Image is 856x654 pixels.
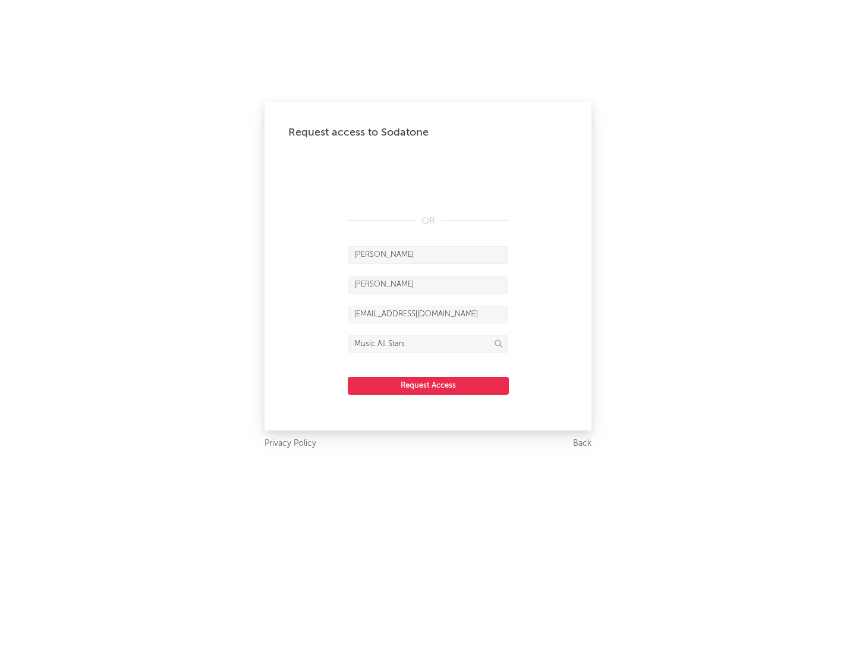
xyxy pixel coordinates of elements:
div: Request access to Sodatone [288,125,568,140]
input: Last Name [348,276,508,294]
input: Division [348,335,508,353]
input: Email [348,306,508,323]
a: Back [573,436,591,451]
input: First Name [348,246,508,264]
button: Request Access [348,377,509,395]
div: OR [348,214,508,228]
a: Privacy Policy [265,436,316,451]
